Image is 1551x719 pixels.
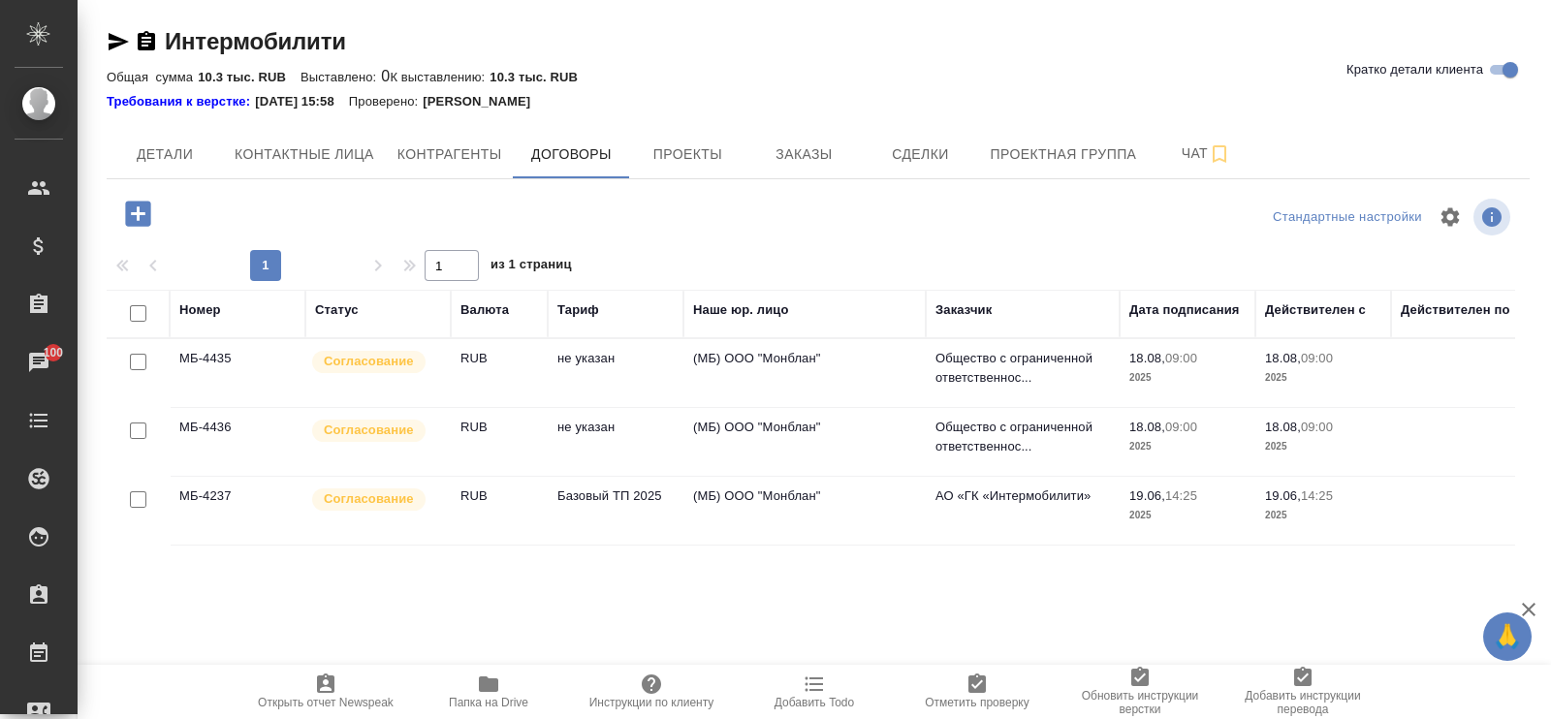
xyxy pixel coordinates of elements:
span: Обновить инструкции верстки [1070,689,1210,716]
span: Заказы [757,142,850,167]
p: 2025 [1129,437,1246,456]
p: 09:00 [1301,351,1333,365]
span: Контактные лица [235,142,374,167]
span: Добавить инструкции перевода [1233,689,1373,716]
span: Детали [118,142,211,167]
td: МБ-4237 [170,477,305,545]
span: Кратко детали клиента [1346,60,1483,79]
td: МБ-4435 [170,339,305,407]
div: Дата подписания [1129,300,1240,320]
button: Открыть отчет Newspeak [244,665,407,719]
div: Валюта [460,300,509,320]
td: (МБ) ООО "Монблан" [683,339,926,407]
div: split button [1268,203,1427,233]
span: Отметить проверку [925,696,1029,709]
div: Действителен с [1265,300,1366,320]
div: Тариф [557,300,599,320]
span: Добавить Todo [775,696,854,709]
button: Отметить проверку [896,665,1059,719]
p: Общество с ограниченной ответственнос... [935,418,1110,456]
a: Требования к верстке: [107,92,255,111]
p: Проверено: [349,92,424,111]
td: (МБ) ООО "Монблан" [683,408,926,476]
svg: Подписаться [1208,142,1231,166]
td: Базовый ТП 2025 [548,477,683,545]
span: Папка на Drive [449,696,528,709]
p: 14:25 [1301,488,1333,503]
span: 🙏 [1491,616,1524,657]
button: Скопировать ссылку для ЯМессенджера [107,30,130,53]
button: Добавить договор [111,194,165,234]
p: 19.06, [1129,488,1165,503]
p: 2025 [1129,506,1246,525]
a: Интермобилити [165,28,346,54]
p: К выставлению: [390,70,490,84]
p: 18.08, [1265,420,1301,434]
span: Проекты [641,142,734,167]
button: Инструкции по клиенту [570,665,733,719]
p: Выставлено: [301,70,381,84]
p: Общество с ограниченной ответственнос... [935,349,1110,388]
span: Посмотреть информацию [1473,199,1514,235]
button: Скопировать ссылку [135,30,158,53]
p: 19.06, [1265,488,1301,503]
button: Добавить инструкции перевода [1221,665,1384,719]
button: Добавить Todo [733,665,896,719]
p: 10.3 тыс. RUB [490,70,592,84]
td: RUB [451,477,548,545]
div: 0 [107,65,1530,88]
p: [DATE] 15:58 [255,92,349,111]
p: 10.3 тыс. RUB [198,70,301,84]
span: Инструкции по клиенту [589,696,714,709]
a: 100 [5,338,73,387]
span: Сделки [873,142,966,167]
span: Договоры [524,142,617,167]
td: (МБ) ООО "Монблан" [683,477,926,545]
p: Согласование [324,421,414,440]
span: 100 [32,343,76,362]
p: [PERSON_NAME] [423,92,545,111]
td: не указан [548,408,683,476]
p: АО «ГК «Интермобилити» [935,486,1110,506]
p: Согласование [324,352,414,371]
button: 🙏 [1483,612,1532,661]
button: Папка на Drive [407,665,570,719]
span: из 1 страниц [491,253,572,281]
div: Статус [315,300,359,320]
p: 18.08, [1129,351,1165,365]
p: 2025 [1265,506,1381,525]
p: 2025 [1265,437,1381,456]
p: 2025 [1129,368,1246,388]
div: Наше юр. лицо [693,300,789,320]
p: 18.08, [1265,351,1301,365]
td: не указан [548,339,683,407]
span: Открыть отчет Newspeak [258,696,394,709]
td: МБ-4436 [170,408,305,476]
p: 18.08, [1129,420,1165,434]
div: Действителен по [1401,300,1509,320]
span: Контрагенты [397,142,502,167]
button: Обновить инструкции верстки [1059,665,1221,719]
p: 14:25 [1165,488,1197,503]
div: Заказчик [935,300,992,320]
p: Общая сумма [107,70,198,84]
p: 09:00 [1301,420,1333,434]
p: 09:00 [1165,420,1197,434]
div: Нажми, чтобы открыть папку с инструкцией [107,92,255,111]
p: Согласование [324,489,414,509]
p: 2025 [1265,368,1381,388]
td: RUB [451,339,548,407]
span: Чат [1159,141,1252,166]
div: Номер [179,300,221,320]
p: 09:00 [1165,351,1197,365]
span: Настроить таблицу [1427,194,1473,240]
span: Проектная группа [990,142,1136,167]
td: RUB [451,408,548,476]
